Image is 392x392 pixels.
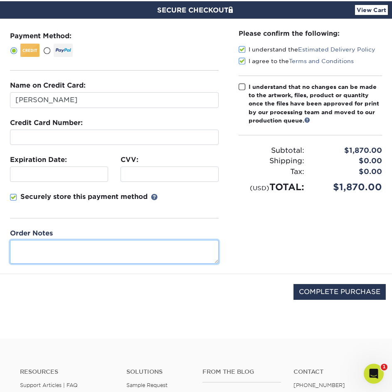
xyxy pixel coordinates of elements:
[6,284,48,309] img: DigiCert Secured Site Seal
[250,184,269,191] small: (USD)
[126,368,190,375] h4: Solutions
[124,170,215,178] iframe: Secure CVC input frame
[10,32,219,40] h3: Payment Method:
[239,45,375,54] label: I understand the
[14,170,104,178] iframe: Secure expiration date input frame
[311,156,388,167] div: $0.00
[232,156,310,167] div: Shipping:
[20,368,114,375] h4: Resources
[232,167,310,177] div: Tax:
[10,228,53,238] label: Order Notes
[249,83,382,125] div: I understand that no changes can be made to the artwork, files, product or quantity once the file...
[289,58,354,64] a: Terms and Conditions
[232,180,310,194] div: TOTAL:
[121,155,138,165] label: CVV:
[293,284,386,300] input: COMPLETE PURCHASE
[10,118,83,128] label: Credit Card Number:
[381,364,387,370] span: 1
[14,133,215,141] iframe: Secure card number input frame
[239,29,382,38] div: Please confirm the following:
[355,5,388,15] a: View Cart
[311,145,388,156] div: $1,870.00
[20,192,148,202] p: Securely store this payment method
[311,167,388,177] div: $0.00
[126,382,168,388] a: Sample Request
[232,145,310,156] div: Subtotal:
[10,92,219,108] input: First & Last Name
[293,368,372,375] a: Contact
[157,6,235,14] span: SECURE CHECKOUT
[10,155,67,165] label: Expiration Date:
[10,81,86,91] label: Name on Credit Card:
[202,368,281,375] h4: From the Blog
[364,364,384,384] iframe: Intercom live chat
[311,180,388,194] div: $1,870.00
[293,382,345,388] a: [PHONE_NUMBER]
[298,46,375,53] a: Estimated Delivery Policy
[239,57,354,65] label: I agree to the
